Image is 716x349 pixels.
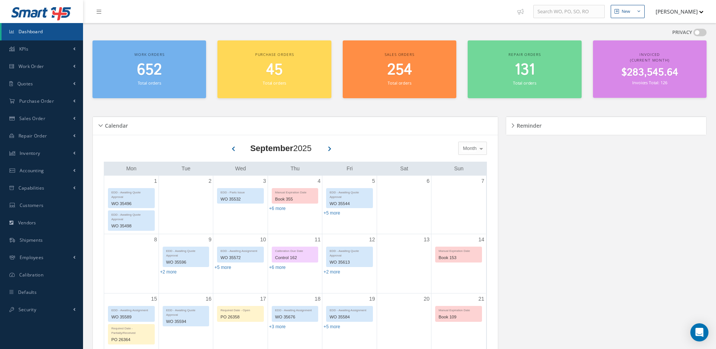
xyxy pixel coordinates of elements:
[371,176,377,187] a: September 5, 2025
[138,80,161,86] small: Total orders
[217,40,331,98] a: Purchase orders 45 Total orders
[163,317,209,326] div: WO 35594
[137,59,162,81] span: 652
[343,40,456,98] a: Sales orders 254 Total orders
[385,52,414,57] span: Sales orders
[160,269,177,275] a: Show 2 more events
[20,150,40,156] span: Inventory
[18,28,43,35] span: Dashboard
[672,29,692,36] label: PRIVACY
[20,202,44,208] span: Customers
[20,254,44,261] span: Employees
[18,63,44,69] span: Work Order
[152,234,159,245] a: September 8, 2025
[214,265,231,270] a: Show 5 more events
[639,52,660,57] span: Invoiced
[436,306,482,313] div: Manual Expiration Date
[436,313,482,321] div: Book 109
[326,199,372,208] div: WO 35544
[368,234,377,245] a: September 12, 2025
[20,167,44,174] span: Accounting
[259,234,268,245] a: September 10, 2025
[622,8,630,15] div: New
[250,142,312,154] div: 2025
[255,52,294,57] span: Purchase orders
[108,199,154,208] div: WO 35496
[108,306,154,313] div: EDD - Awaiting Assignment
[20,237,43,243] span: Shipments
[326,306,372,313] div: EDD - Awaiting Assignment
[259,293,268,304] a: September 17, 2025
[368,293,377,304] a: September 19, 2025
[377,234,431,293] td: September 13, 2025
[269,206,286,211] a: Show 6 more events
[326,247,372,258] div: EDD - Awaiting Quote Approval
[272,253,318,262] div: Control 162
[322,176,377,234] td: September 5, 2025
[19,98,54,104] span: Purchase Order
[108,313,154,321] div: WO 35589
[323,324,340,329] a: Show 5 more events
[108,222,154,230] div: WO 35498
[19,115,45,122] span: Sales Order
[621,65,678,80] span: $283,545.64
[250,144,293,153] b: September
[316,176,322,187] a: September 4, 2025
[180,164,192,173] a: Tuesday
[163,247,209,258] div: EDD - Awaiting Quote Approval
[453,164,465,173] a: Sunday
[388,80,411,86] small: Total orders
[217,306,263,313] div: Required Date - Open
[18,185,45,191] span: Capabilities
[217,195,263,204] div: WO 35532
[262,176,268,187] a: September 3, 2025
[159,234,213,293] td: September 9, 2025
[108,324,154,335] div: Required Date - Partially/Received
[377,176,431,234] td: September 6, 2025
[108,188,154,199] div: EDD - Awaiting Quote Approval
[159,176,213,234] td: September 2, 2025
[461,145,477,152] span: Month
[422,293,431,304] a: September 20, 2025
[313,234,322,245] a: September 11, 2025
[326,188,372,199] div: EDD - Awaiting Quote Approval
[422,234,431,245] a: September 13, 2025
[468,40,581,98] a: Repair orders 131 Total orders
[508,52,540,57] span: Repair orders
[18,133,47,139] span: Repair Order
[108,335,154,344] div: PO 26364
[533,5,605,19] input: Search WO, PO, SO, RO
[18,219,36,226] span: Vendors
[431,234,486,293] td: September 14, 2025
[648,4,704,19] button: [PERSON_NAME]
[514,59,535,81] span: 131
[514,120,542,129] h5: Reminder
[272,188,318,195] div: Manual Expiration Date
[213,176,268,234] td: September 3, 2025
[104,176,159,234] td: September 1, 2025
[266,59,283,81] span: 45
[163,258,209,267] div: WO 35596
[19,46,28,52] span: KPIs
[217,188,263,195] div: EDD - Parts Issue
[313,293,322,304] a: September 18, 2025
[431,176,486,234] td: September 7, 2025
[272,306,318,313] div: EDD - Awaiting Assignment
[152,176,159,187] a: September 1, 2025
[163,306,209,317] div: EDD - Awaiting Quote Approval
[326,258,372,267] div: WO 35613
[632,80,667,85] small: Invoices Total: 126
[204,293,213,304] a: September 16, 2025
[268,176,322,234] td: September 4, 2025
[217,313,263,321] div: PO 26358
[272,313,318,321] div: WO 35676
[630,57,670,63] span: (Current Month)
[611,5,645,18] button: New
[593,40,707,98] a: Invoiced (Current Month) $283,545.64 Invoices Total: 126
[217,253,263,262] div: WO 35572
[436,247,482,253] div: Manual Expiration Date
[323,210,340,216] a: Show 5 more events
[513,80,536,86] small: Total orders
[269,324,286,329] a: Show 3 more events
[125,164,138,173] a: Monday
